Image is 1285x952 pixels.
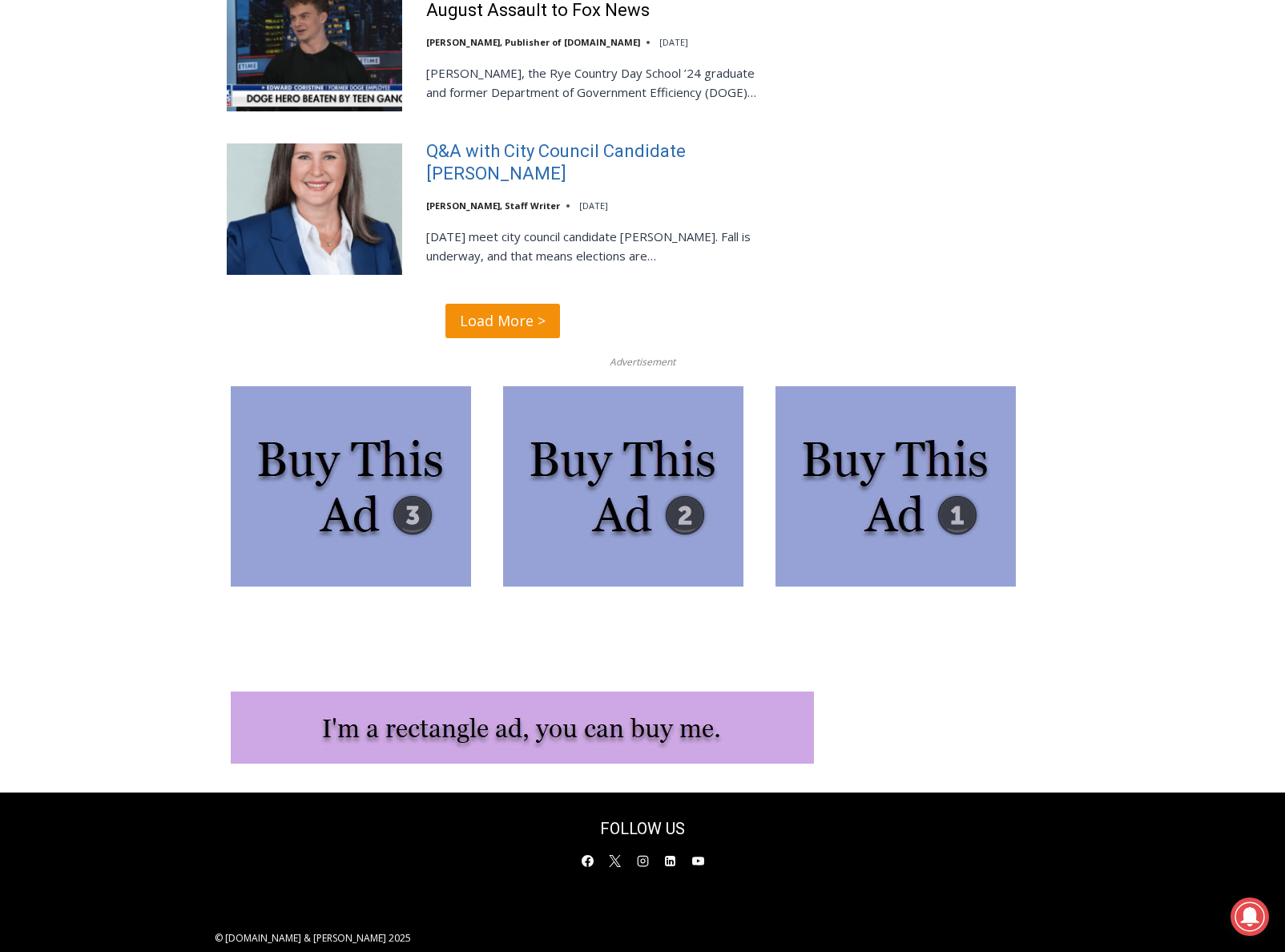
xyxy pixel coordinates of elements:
[385,155,776,200] a: Intern @ [DOMAIN_NAME]
[168,135,175,151] div: 1
[426,36,640,48] a: [PERSON_NAME], Publisher of [DOMAIN_NAME]
[426,200,560,212] a: [PERSON_NAME], Staff Writer
[231,692,814,764] img: I'm a rectangle ad, you can buy me
[775,386,1016,587] img: Buy This Ad
[405,1,757,155] div: "I learned about the history of a place I’d honestly never considered even as a resident of [GEOG...
[630,849,655,873] a: Instagram
[575,849,599,873] a: Facebook
[579,200,608,212] time: [DATE]
[179,135,183,151] div: /
[1,159,240,200] a: [PERSON_NAME] Read Sanctuary Fall Fest: [DATE]
[13,161,213,198] h4: [PERSON_NAME] Read Sanctuary Fall Fest: [DATE]
[227,143,402,275] img: Q&A with City Council Candidate Amy Kesavan
[503,386,743,587] img: Buy This Ad
[426,63,778,102] p: [PERSON_NAME], the Rye Country Day School ’24 graduate and former Department of Government Effici...
[426,227,778,265] p: [DATE] meet city council candidate [PERSON_NAME]. Fall is underway, and that means elections are…
[168,47,232,131] div: Co-sponsored by Westchester County Parks
[594,354,691,369] span: Advertisement
[603,849,627,873] a: X
[231,386,471,587] img: Buy This Ad
[187,135,195,151] div: 6
[419,159,743,196] span: Intern @ [DOMAIN_NAME]
[686,849,710,873] a: YouTube
[460,309,546,333] span: Load More >
[659,849,683,873] a: Linkedin
[508,817,777,841] h2: FOLLOW US
[445,304,560,338] a: Load More >
[659,36,688,48] time: [DATE]
[215,930,630,946] p: © [DOMAIN_NAME] & [PERSON_NAME] 2025
[426,140,778,186] a: Q&A with City Council Candidate [PERSON_NAME]
[1,1,159,159] img: s_800_29ca6ca9-f6cc-433c-a631-14f6620ca39b.jpeg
